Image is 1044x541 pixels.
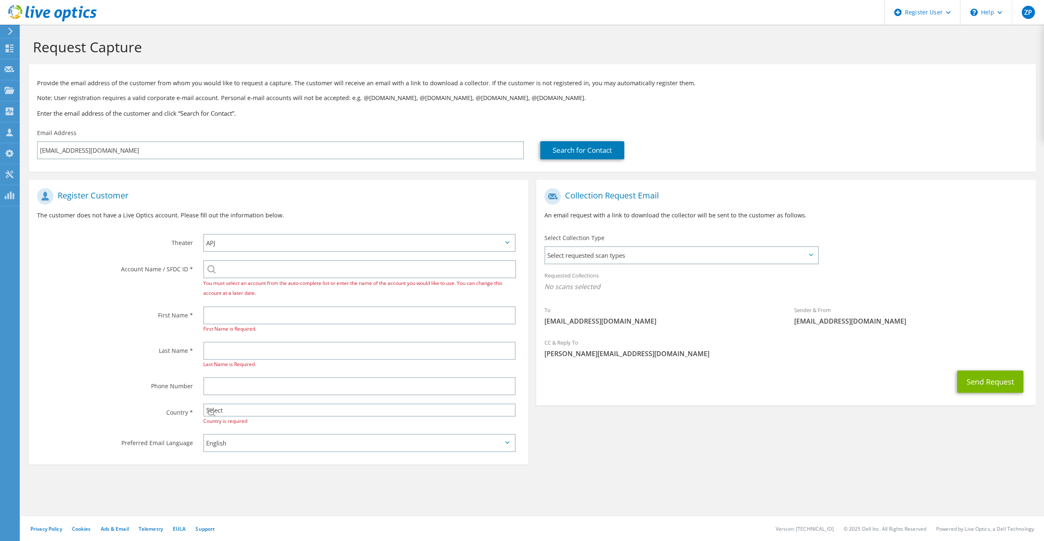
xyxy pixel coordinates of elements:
[536,301,786,330] div: To
[536,267,1035,297] div: Requested Collections
[544,188,1023,205] h1: Collection Request Email
[936,525,1034,532] li: Powered by Live Optics, a Dell Technology
[37,342,193,355] label: Last Name *
[37,109,1028,118] h3: Enter the email address of the customer and click “Search for Contact”.
[173,525,186,532] a: EULA
[544,211,1027,220] p: An email request with a link to download the collector will be sent to the customer as follows.
[203,417,247,424] span: Country is required
[33,38,1028,56] h1: Request Capture
[544,234,605,242] label: Select Collection Type
[139,525,163,532] a: Telemetry
[37,93,1028,103] p: Note: User registration requires a valid corporate e-mail account. Personal e-mail accounts will ...
[545,247,817,264] span: Select requested scan types
[203,361,256,368] span: Last Name is Required.
[37,211,520,220] p: The customer does not have a Live Optics account. Please fill out the information below.
[544,282,1027,291] span: No scans selected
[37,434,193,447] label: Preferred Email Language
[544,349,1027,358] span: [PERSON_NAME][EMAIL_ADDRESS][DOMAIN_NAME]
[195,525,215,532] a: Support
[957,371,1023,393] button: Send Request
[786,301,1036,330] div: Sender & From
[37,129,77,137] label: Email Address
[776,525,834,532] li: Version: [TECHNICAL_ID]
[970,9,978,16] svg: \n
[37,260,193,273] label: Account Name / SFDC ID *
[101,525,129,532] a: Ads & Email
[37,234,193,247] label: Theater
[203,280,502,296] span: You must select an account from the auto-complete list or enter the name of the account you would...
[37,403,193,417] label: Country *
[37,188,516,205] h1: Register Customer
[37,306,193,319] label: First Name *
[203,325,256,332] span: First Name is Required.
[37,79,1028,88] p: Provide the email address of the customer from whom you would like to request a capture. The cust...
[536,334,1035,362] div: CC & Reply To
[844,525,926,532] li: © 2025 Dell Inc. All Rights Reserved
[1022,6,1035,19] span: ZP
[30,525,62,532] a: Privacy Policy
[540,141,624,159] a: Search for Contact
[794,317,1028,326] span: [EMAIL_ADDRESS][DOMAIN_NAME]
[544,317,778,326] span: [EMAIL_ADDRESS][DOMAIN_NAME]
[37,377,193,390] label: Phone Number
[72,525,91,532] a: Cookies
